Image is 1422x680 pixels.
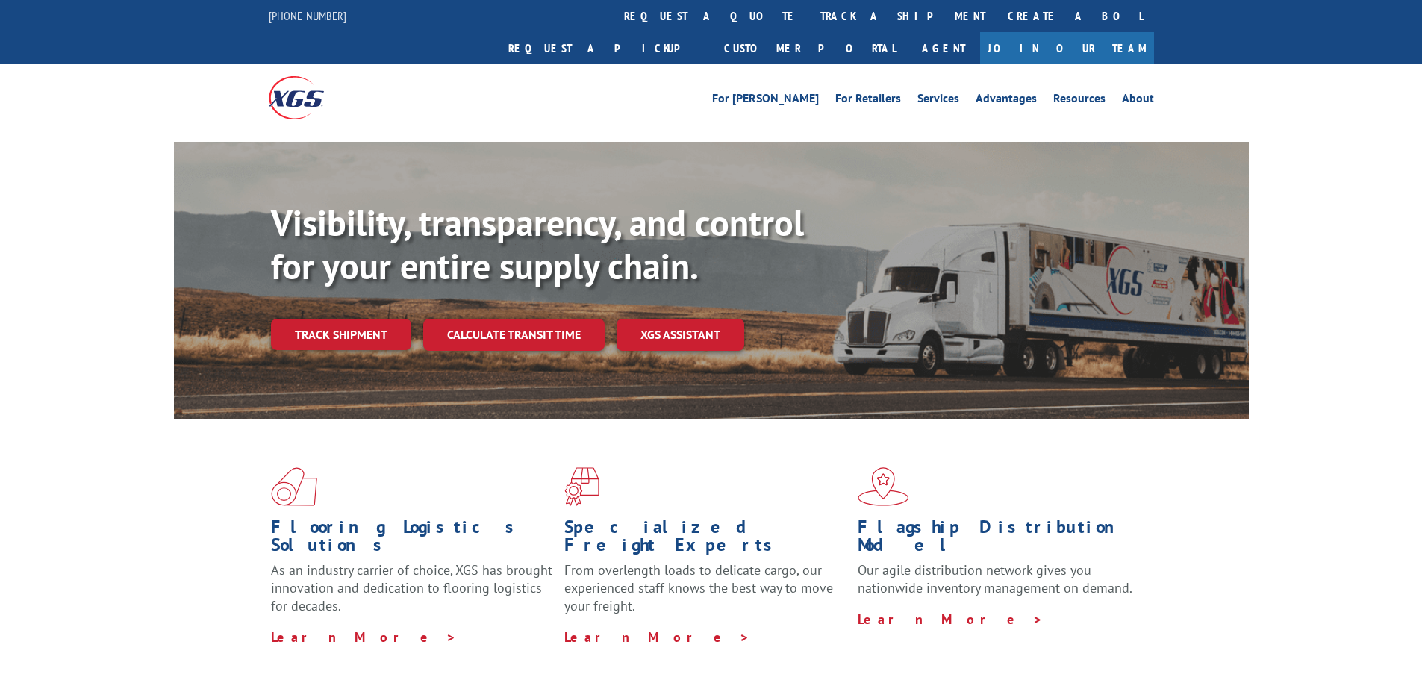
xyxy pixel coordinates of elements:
a: Services [917,93,959,109]
a: Resources [1053,93,1106,109]
span: Our agile distribution network gives you nationwide inventory management on demand. [858,561,1132,596]
b: Visibility, transparency, and control for your entire supply chain. [271,199,804,289]
a: Learn More > [858,611,1044,628]
a: Learn More > [564,628,750,646]
img: xgs-icon-total-supply-chain-intelligence-red [271,467,317,506]
h1: Specialized Freight Experts [564,518,846,561]
a: For Retailers [835,93,901,109]
a: [PHONE_NUMBER] [269,8,346,23]
img: xgs-icon-focused-on-flooring-red [564,467,599,506]
a: Join Our Team [980,32,1154,64]
a: Request a pickup [497,32,713,64]
a: Track shipment [271,319,411,350]
img: xgs-icon-flagship-distribution-model-red [858,467,909,506]
a: Customer Portal [713,32,907,64]
a: Advantages [976,93,1037,109]
span: As an industry carrier of choice, XGS has brought innovation and dedication to flooring logistics... [271,561,552,614]
a: About [1122,93,1154,109]
a: Calculate transit time [423,319,605,351]
a: Agent [907,32,980,64]
a: For [PERSON_NAME] [712,93,819,109]
h1: Flagship Distribution Model [858,518,1140,561]
h1: Flooring Logistics Solutions [271,518,553,561]
p: From overlength loads to delicate cargo, our experienced staff knows the best way to move your fr... [564,561,846,628]
a: Learn More > [271,628,457,646]
a: XGS ASSISTANT [617,319,744,351]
